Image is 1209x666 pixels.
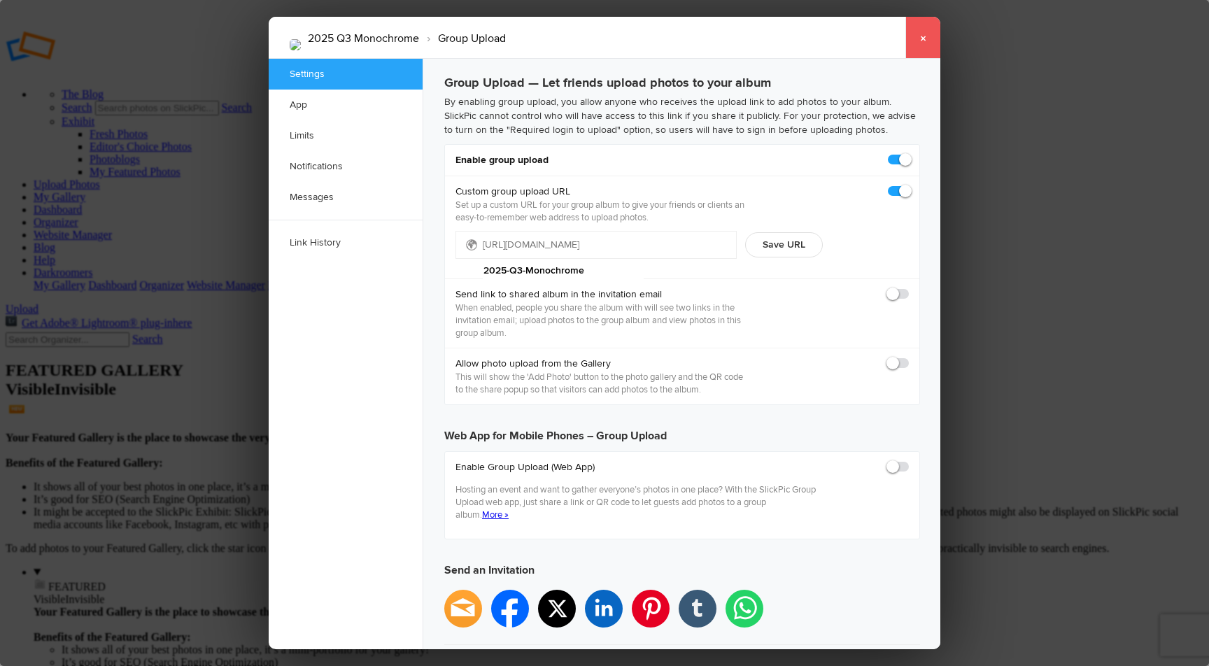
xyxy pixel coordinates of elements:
[455,371,750,396] p: This will show the 'Add Photo' button to the photo gallery and the QR code to the share popup so ...
[455,483,818,521] p: Hosting an event and want to gather everyone’s photos in one place? With the SlickPic Group Uploa...
[455,288,750,302] b: Send link to shared album in the invitation email
[455,199,750,224] p: Set up a custom URL for your group album to give your friends or clients an easy-to-remember web ...
[745,232,823,257] button: Save URL
[482,509,509,520] a: More »
[444,95,920,137] p: By enabling group upload, you allow anyone who receives the upload link to add photos to your alb...
[538,590,576,628] li: twitter
[419,27,506,50] li: Group Upload
[679,590,716,628] li: tumblr
[308,27,419,50] li: 2025 Q3 Monochrome
[444,70,920,95] h3: Group Upload — Let friends upload photos to your album
[11,50,432,95] span: Uploaded photos must be captured during the 3rd Quarter of 2025 ([DATE]-[DATE]).
[269,90,423,120] a: App
[444,551,920,590] h3: Send an Invitation
[455,302,750,339] p: When enabled, people you share the album with will see two links in the invitation email; upload ...
[444,416,920,444] h3: Web App for Mobile Phones – Group Upload
[269,151,423,182] a: Notifications
[269,182,423,213] a: Messages
[11,13,220,34] span: The theme is "Abandoned".
[455,357,750,371] b: Allow photo upload from the Gallery
[269,120,423,151] a: Limits
[483,239,581,250] span: [URL][DOMAIN_NAME]
[632,590,670,628] li: pinterest
[726,590,763,628] li: whatsapp
[269,227,423,258] a: Link History
[905,17,940,59] a: ×
[585,590,623,628] li: linkedin
[290,39,301,50] img: overall_window_to_the_outside.png
[483,260,644,281] input: Custom URL
[269,59,423,90] a: Settings
[455,185,750,199] b: Custom group upload URL
[455,153,549,167] b: Enable group upload
[491,590,529,628] li: facebook
[455,460,818,474] b: Enable Group Upload (Web App)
